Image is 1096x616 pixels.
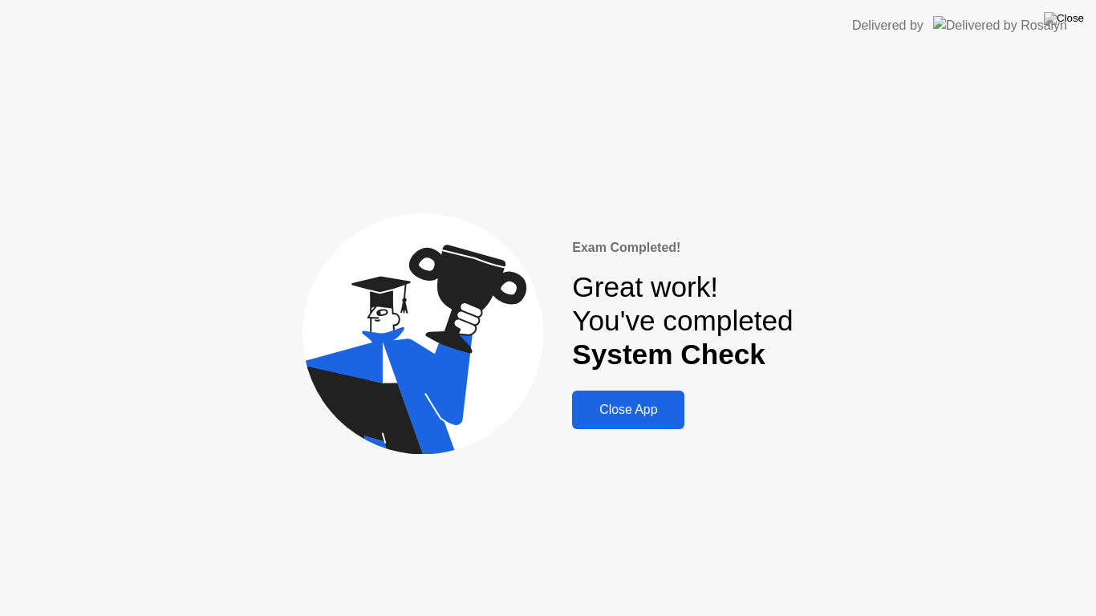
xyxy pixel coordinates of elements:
div: Exam Completed! [572,238,793,257]
button: Close App [572,391,684,429]
div: Close App [577,403,680,417]
div: Great work! You've completed [572,270,793,372]
b: System Check [572,338,765,370]
img: Close [1044,12,1084,25]
div: Delivered by [852,16,923,35]
img: Delivered by Rosalyn [933,16,1067,34]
